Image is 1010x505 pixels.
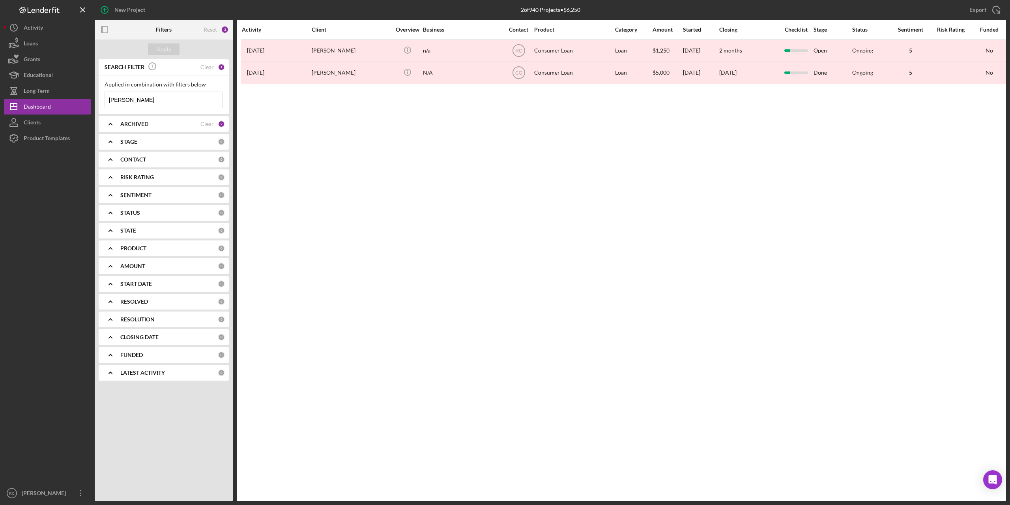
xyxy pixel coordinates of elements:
b: LATEST ACTIVITY [120,370,165,376]
div: Open [814,40,851,61]
div: 0 [218,209,225,216]
div: 0 [218,138,225,145]
div: [PERSON_NAME] [312,62,391,83]
div: Clear [200,121,214,127]
div: Consumer Loan [534,40,613,61]
button: RC[PERSON_NAME] [4,485,91,501]
button: Educational [4,67,91,83]
b: Filters [156,26,172,33]
div: 0 [218,280,225,287]
div: [PERSON_NAME] [20,485,71,503]
b: STAGE [120,139,137,145]
div: 0 [218,174,225,181]
div: Funded [971,26,1007,33]
div: Open Intercom Messenger [983,470,1002,489]
b: RISK RATING [120,174,154,180]
div: Apply [157,43,171,55]
div: Loan [615,40,652,61]
div: Contact [504,26,533,33]
div: Applied in combination with filters below [105,81,223,88]
div: Product Templates [24,130,70,148]
b: ARCHIVED [120,121,148,127]
div: n/a [423,40,502,61]
div: 5 [891,47,930,54]
text: RC [9,491,15,496]
div: [PERSON_NAME] [312,40,391,61]
div: Product [534,26,613,33]
b: STATUS [120,210,140,216]
div: Dashboard [24,99,51,116]
button: Apply [148,43,180,55]
div: Client [312,26,391,33]
div: New Project [114,2,145,18]
div: Done [814,62,851,83]
div: 0 [218,369,225,376]
div: 2 of 940 Projects • $6,250 [521,7,580,13]
b: CLOSING DATE [120,334,159,340]
div: Closing [719,26,778,33]
div: 3 [221,26,229,34]
button: Loans [4,36,91,51]
text: RC [515,48,522,54]
div: Reset [204,26,217,33]
b: START DATE [120,281,152,287]
button: New Project [95,2,153,18]
time: 2 months [719,47,742,54]
div: Amount [653,26,682,33]
a: Activity [4,20,91,36]
div: Overview [393,26,422,33]
div: Consumer Loan [534,62,613,83]
div: No [971,47,1007,54]
div: Ongoing [852,47,873,54]
div: Status [852,26,890,33]
div: 0 [218,156,225,163]
div: Clients [24,115,41,132]
button: Product Templates [4,130,91,146]
div: [DATE] [683,62,718,83]
div: Category [615,26,652,33]
time: 2024-08-31 21:49 [247,69,264,76]
b: STATE [120,227,136,234]
div: Activity [24,20,43,38]
time: [DATE] [719,69,737,76]
b: RESOLUTION [120,316,155,323]
text: CG [515,70,522,76]
div: [DATE] [683,40,718,61]
button: Export [961,2,1006,18]
div: Checklist [779,26,813,33]
div: Loan [615,62,652,83]
button: Clients [4,115,91,130]
div: Sentiment [891,26,930,33]
div: Ongoing [852,69,873,76]
div: 2 [218,120,225,128]
div: Loans [24,36,38,53]
div: 1 [218,64,225,71]
div: Export [969,2,986,18]
div: No [971,69,1007,76]
div: $5,000 [653,62,682,83]
div: 0 [218,263,225,270]
div: Activity [242,26,311,33]
div: Stage [814,26,851,33]
div: Grants [24,51,40,69]
div: $1,250 [653,40,682,61]
button: Grants [4,51,91,67]
b: CONTACT [120,156,146,163]
time: 2025-08-25 18:53 [247,47,264,54]
b: SEARCH FILTER [105,64,144,70]
b: PRODUCT [120,245,146,252]
div: 5 [891,69,930,76]
div: 0 [218,316,225,323]
div: 0 [218,334,225,341]
button: Dashboard [4,99,91,115]
b: FUNDED [120,352,143,358]
div: Long-Term [24,83,50,101]
div: Educational [24,67,53,85]
b: SENTIMENT [120,192,151,198]
div: Business [423,26,502,33]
